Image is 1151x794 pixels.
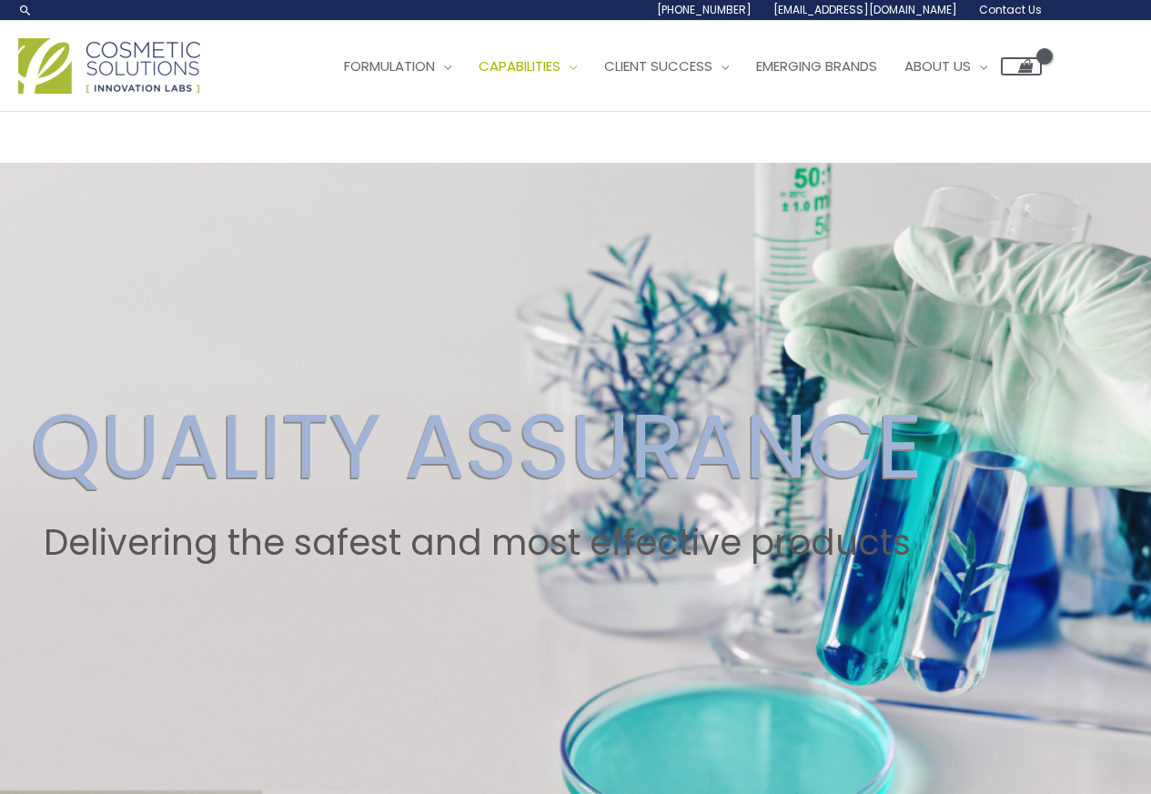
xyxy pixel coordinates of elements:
[317,39,1042,94] nav: Site Navigation
[18,3,33,17] a: Search icon link
[479,56,560,75] span: Capabilities
[465,39,591,94] a: Capabilities
[330,39,465,94] a: Formulation
[657,2,752,17] span: [PHONE_NUMBER]
[31,393,923,500] h2: QUALITY ASSURANCE
[344,56,435,75] span: Formulation
[773,2,957,17] span: [EMAIL_ADDRESS][DOMAIN_NAME]
[1001,57,1042,75] a: View Shopping Cart, empty
[18,38,200,94] img: Cosmetic Solutions Logo
[742,39,891,94] a: Emerging Brands
[891,39,1001,94] a: About Us
[604,56,712,75] span: Client Success
[756,56,877,75] span: Emerging Brands
[904,56,971,75] span: About Us
[31,522,923,564] h2: Delivering the safest and most effective products
[591,39,742,94] a: Client Success
[979,2,1042,17] span: Contact Us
